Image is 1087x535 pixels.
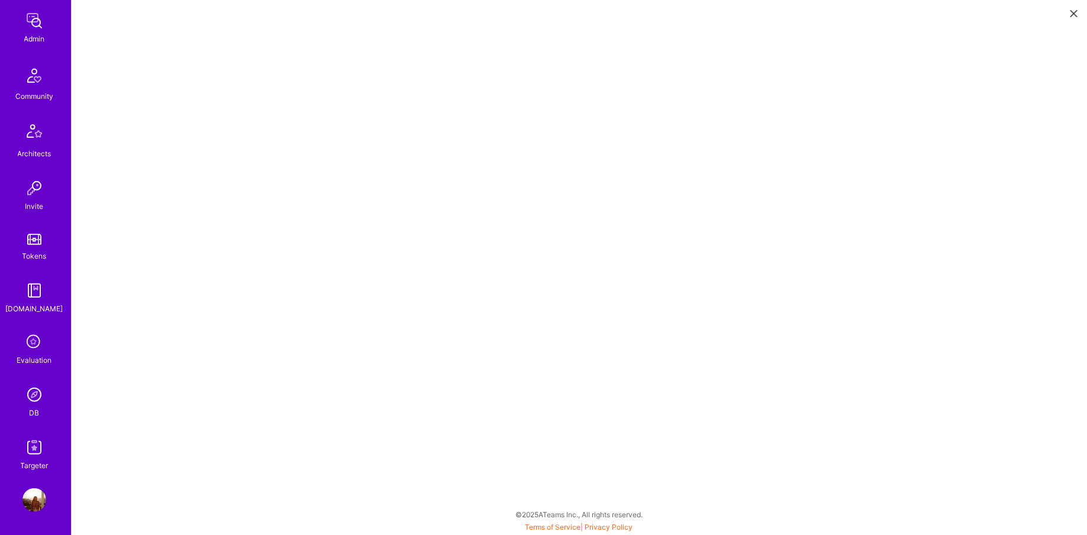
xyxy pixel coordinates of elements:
[22,250,47,262] div: Tokens
[20,119,49,147] img: Architects
[30,407,40,419] div: DB
[22,436,46,459] img: Skill Targeter
[18,147,51,160] div: Architects
[27,234,41,245] img: tokens
[22,279,46,302] img: guide book
[20,62,49,90] img: Community
[24,33,45,45] div: Admin
[22,488,46,512] img: User Avatar
[1070,10,1078,17] i: icon Close
[22,176,46,200] img: Invite
[20,488,49,512] a: User Avatar
[22,9,46,33] img: admin teamwork
[25,200,44,212] div: Invite
[22,383,46,407] img: Admin Search
[6,302,63,315] div: [DOMAIN_NAME]
[17,354,52,366] div: Evaluation
[23,331,46,354] i: icon SelectionTeam
[21,459,49,472] div: Targeter
[15,90,53,102] div: Community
